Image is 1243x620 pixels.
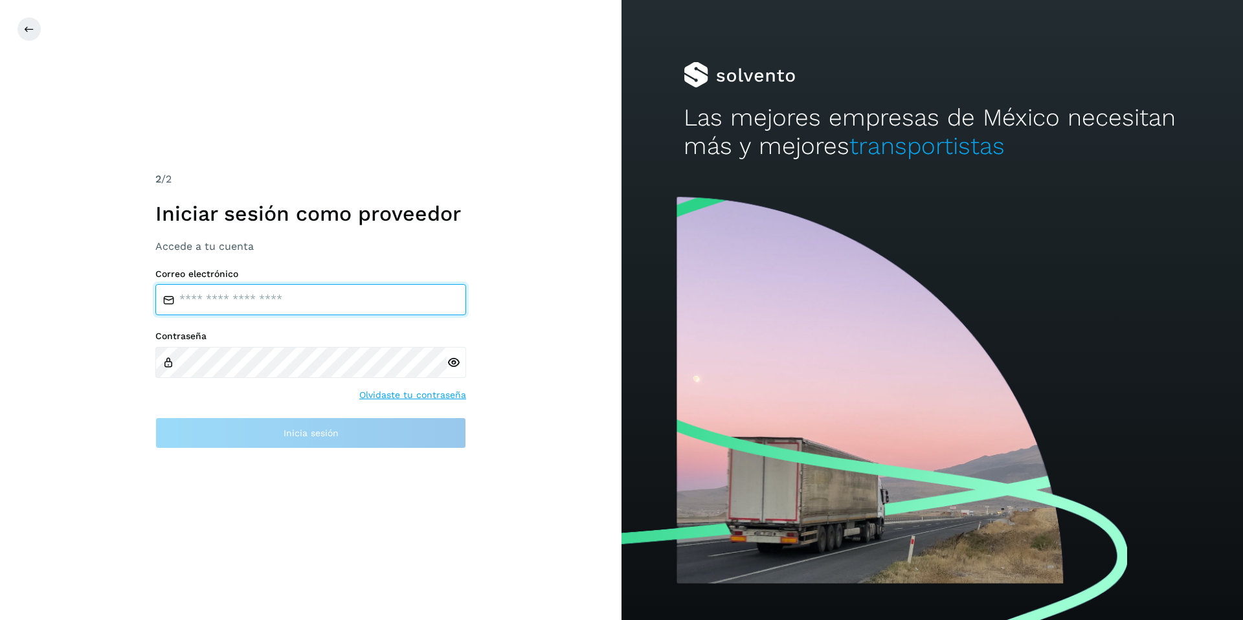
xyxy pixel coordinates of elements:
button: Inicia sesión [155,417,466,448]
h3: Accede a tu cuenta [155,240,466,252]
div: /2 [155,172,466,187]
a: Olvidaste tu contraseña [359,388,466,402]
label: Correo electrónico [155,269,466,280]
label: Contraseña [155,331,466,342]
h1: Iniciar sesión como proveedor [155,201,466,226]
h2: Las mejores empresas de México necesitan más y mejores [684,104,1181,161]
span: 2 [155,173,161,185]
span: Inicia sesión [284,428,339,437]
span: transportistas [849,132,1005,160]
